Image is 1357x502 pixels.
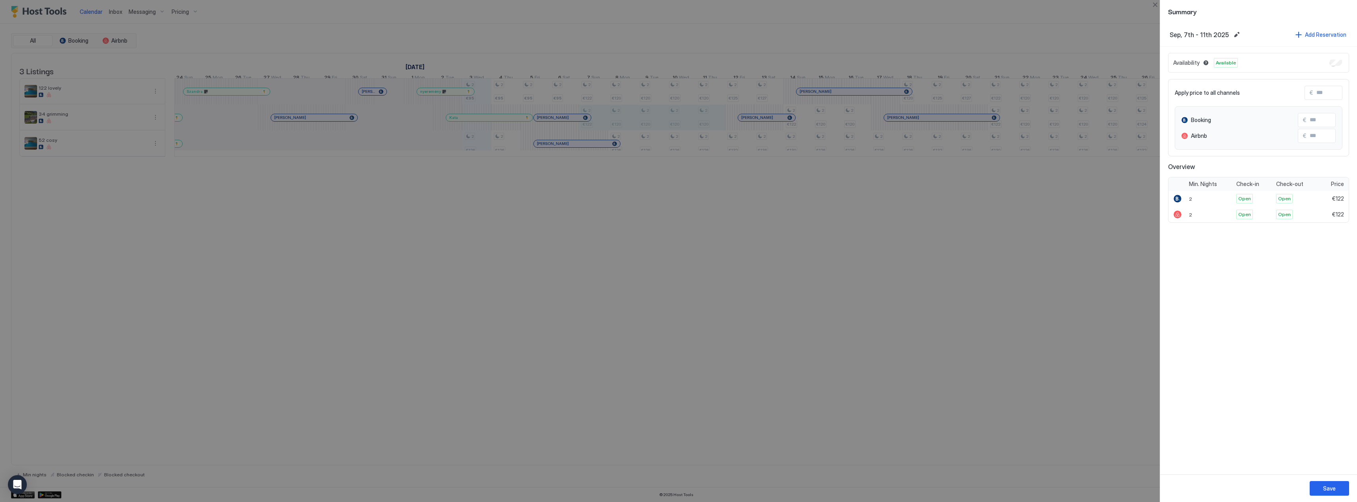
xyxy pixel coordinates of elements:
[1276,180,1303,188] span: Check-out
[1168,6,1349,16] span: Summary
[1331,180,1344,188] span: Price
[1303,132,1307,139] span: €
[1305,30,1346,39] div: Add Reservation
[1332,211,1344,218] span: €122
[1278,211,1291,218] span: Open
[1189,180,1217,188] span: Min. Nights
[1310,481,1349,496] button: Save
[1294,29,1348,40] button: Add Reservation
[1278,195,1291,202] span: Open
[1173,59,1200,66] span: Availability
[8,475,27,494] div: Open Intercom Messenger
[1168,163,1349,171] span: Overview
[1232,30,1241,39] button: Edit date range
[1189,212,1192,218] span: 2
[1170,31,1229,39] span: Sep, 7th - 11th 2025
[1191,117,1211,124] span: Booking
[1189,196,1192,202] span: 2
[1216,59,1236,66] span: Available
[1175,89,1240,96] span: Apply price to all channels
[1323,484,1336,493] div: Save
[1238,211,1251,218] span: Open
[1238,195,1251,202] span: Open
[1303,117,1307,124] span: €
[1310,89,1313,96] span: €
[1236,180,1259,188] span: Check-in
[1332,195,1344,202] span: €122
[1191,132,1207,139] span: Airbnb
[1201,58,1211,68] button: Blocked dates override all pricing rules and remain unavailable until manually unblocked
